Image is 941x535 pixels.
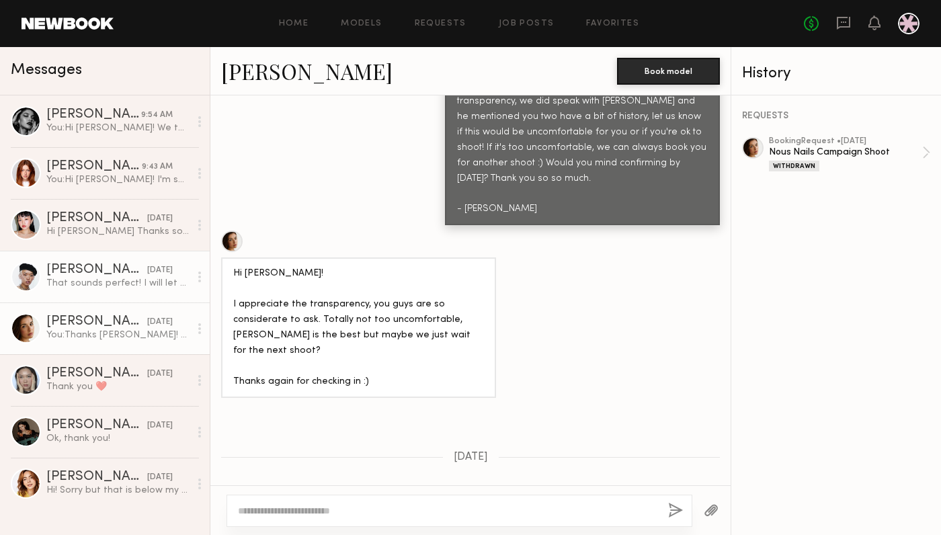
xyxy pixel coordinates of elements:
[147,471,173,484] div: [DATE]
[769,146,922,159] div: Nous Nails Campaign Shoot
[279,19,309,28] a: Home
[221,56,393,85] a: [PERSON_NAME]
[142,161,173,173] div: 9:43 AM
[46,470,147,484] div: [PERSON_NAME]
[742,112,930,121] div: REQUESTS
[141,109,173,122] div: 9:54 AM
[46,419,147,432] div: [PERSON_NAME]
[769,161,819,171] div: Withdrawn
[46,484,190,497] div: Hi! Sorry but that is below my rate.
[147,212,173,225] div: [DATE]
[341,19,382,28] a: Models
[233,266,484,390] div: Hi [PERSON_NAME]! I appreciate the transparency, you guys are so considerate to ask. Totally not ...
[617,58,720,85] button: Book model
[415,19,466,28] a: Requests
[742,66,930,81] div: History
[769,137,922,146] div: booking Request • [DATE]
[46,225,190,238] div: Hi [PERSON_NAME] Thanks so much for your kind words! I hope to work together in the future. [PERS...
[46,212,147,225] div: [PERSON_NAME]
[617,65,720,76] a: Book model
[457,79,708,218] div: Hey [PERSON_NAME]! Just wanted to check in with full transparency, we did speak with [PERSON_NAME...
[46,315,147,329] div: [PERSON_NAME]
[454,452,488,463] span: [DATE]
[46,277,190,290] div: That sounds perfect! I will let you know when the nail tips arrive! I received the Venmo! Thank y...
[46,173,190,186] div: You: Hi [PERSON_NAME]! I'm so sorry on the delayed response - yes let's do it for $100/hr! Please...
[46,263,147,277] div: [PERSON_NAME]
[586,19,639,28] a: Favorites
[46,367,147,380] div: [PERSON_NAME]
[147,419,173,432] div: [DATE]
[769,137,930,171] a: bookingRequest •[DATE]Nous Nails Campaign ShootWithdrawn
[46,108,141,122] div: [PERSON_NAME]
[147,316,173,329] div: [DATE]
[46,122,190,134] div: You: Hi [PERSON_NAME]! We totally understand, your health comes first! Unfortunately we aren't ab...
[11,63,82,78] span: Messages
[46,160,142,173] div: [PERSON_NAME]
[46,432,190,445] div: Ok, thank you!
[147,264,173,277] div: [DATE]
[46,380,190,393] div: Thank you ❤️
[147,368,173,380] div: [DATE]
[46,329,190,341] div: You: Thanks [PERSON_NAME]! We will definitely reach out for the next shoot :) We would love to wo...
[499,19,555,28] a: Job Posts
